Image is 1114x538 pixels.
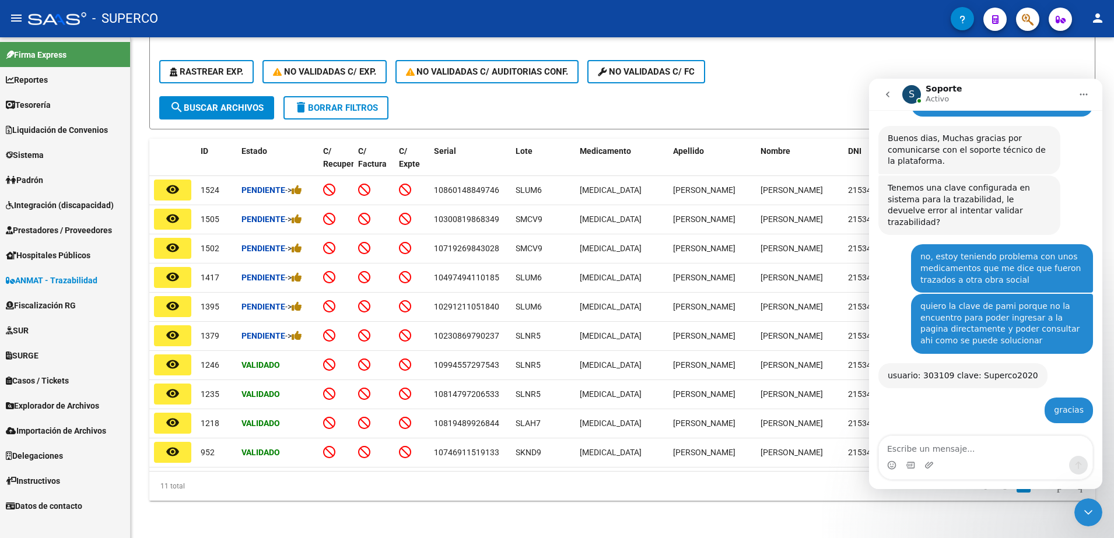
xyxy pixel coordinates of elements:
span: Padrón [6,174,43,187]
button: No validadas c/ FC [587,60,705,83]
span: Rastrear Exp. [170,66,243,77]
datatable-header-cell: C/ Recupero [318,139,353,190]
span: [MEDICAL_DATA] [580,331,642,340]
datatable-header-cell: Nombre [756,139,843,190]
span: Casos / Tickets [6,374,69,387]
iframe: Intercom live chat [1074,498,1102,526]
span: ANMAT - Trazabilidad [6,274,97,287]
span: SLUM6 [516,273,542,282]
span: 10860148849746 [434,185,499,195]
span: 1505 [201,215,219,224]
span: C/ Recupero [323,146,359,169]
span: [PERSON_NAME] [673,215,735,224]
button: No Validadas c/ Auditorias Conf. [395,60,579,83]
span: 21534303 [848,273,885,282]
span: 21534303 [848,419,885,428]
span: [PERSON_NAME] [761,360,823,370]
strong: Validado [241,419,280,428]
span: Delegaciones [6,449,63,462]
span: -> [285,273,302,282]
datatable-header-cell: Estado [237,139,318,190]
span: 10746911519133 [434,448,499,457]
span: [PERSON_NAME] [761,389,823,399]
mat-icon: remove_red_eye [166,270,180,284]
span: [MEDICAL_DATA] [580,185,642,195]
span: Apellido [673,146,704,156]
span: -> [285,185,302,195]
span: SLNR5 [516,331,541,340]
a: go to previous page [997,480,1013,493]
mat-icon: remove_red_eye [166,328,180,342]
span: Explorador de Archivos [6,399,99,412]
span: SLAH7 [516,419,541,428]
span: [PERSON_NAME] [761,185,823,195]
span: No validadas c/ FC [598,66,695,77]
strong: Validado [241,389,280,399]
mat-icon: remove_red_eye [166,241,180,255]
iframe: Intercom live chat [869,79,1102,489]
span: Prestadores / Proveedores [6,224,112,237]
span: SLUM6 [516,302,542,311]
span: No Validadas c/ Exp. [273,66,376,77]
button: Rastrear Exp. [159,60,254,83]
span: [PERSON_NAME] [673,273,735,282]
span: 21534303 [848,448,885,457]
span: Reportes [6,73,48,86]
span: [PERSON_NAME] [673,448,735,457]
span: -> [285,244,302,253]
span: -> [285,331,302,340]
span: 10719269843028 [434,244,499,253]
span: 21534303 [848,185,885,195]
span: Nombre [761,146,790,156]
span: [PERSON_NAME] [761,215,823,224]
span: [MEDICAL_DATA] [580,215,642,224]
datatable-header-cell: DNI [843,139,908,190]
span: SLUM6 [516,185,542,195]
datatable-header-cell: ID [196,139,237,190]
span: [PERSON_NAME] [673,331,735,340]
span: 10819489926844 [434,419,499,428]
span: Estado [241,146,267,156]
strong: Pendiente [241,302,285,311]
strong: Pendiente [241,185,285,195]
a: go to last page [1071,480,1088,493]
span: 1524 [201,185,219,195]
mat-icon: remove_red_eye [166,182,180,196]
span: 21534303 [848,360,885,370]
span: [MEDICAL_DATA] [580,419,642,428]
span: [MEDICAL_DATA] [580,448,642,457]
span: 1218 [201,419,219,428]
datatable-header-cell: Medicamento [575,139,668,190]
span: 952 [201,448,215,457]
span: 10300819868349 [434,215,499,224]
mat-icon: remove_red_eye [166,212,180,226]
span: [PERSON_NAME] [673,302,735,311]
datatable-header-cell: C/ Expte [394,139,429,190]
button: Buscar Archivos [159,96,274,119]
span: [PERSON_NAME] [673,389,735,399]
span: Integración (discapacidad) [6,199,114,212]
span: [PERSON_NAME] [673,244,735,253]
span: [PERSON_NAME] [673,185,735,195]
span: - SUPERCO [92,6,158,31]
span: Tesorería [6,99,51,111]
span: [PERSON_NAME] [761,419,823,428]
span: SMCV9 [516,244,542,253]
span: [MEDICAL_DATA] [580,302,642,311]
span: 1395 [201,302,219,311]
span: ID [201,146,208,156]
a: go to next page [1052,480,1068,493]
strong: Pendiente [241,244,285,253]
span: 1246 [201,360,219,370]
div: 11 total [149,472,337,501]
